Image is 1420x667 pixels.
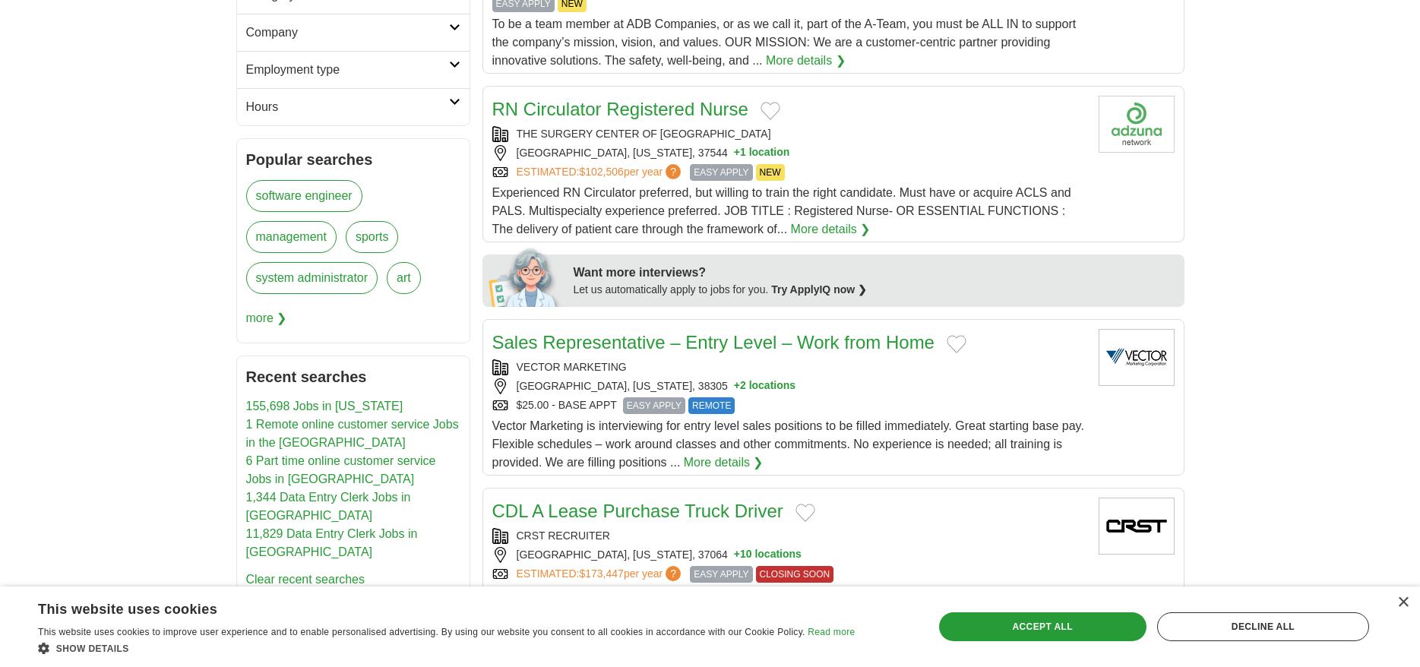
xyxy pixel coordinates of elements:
span: REMOTE [688,397,735,414]
span: Vector Marketing is interviewing for entry level sales positions to be filled immediately. Great ... [492,419,1084,469]
div: [GEOGRAPHIC_DATA], [US_STATE], 38305 [492,378,1086,394]
h2: Employment type [246,61,449,79]
button: Add to favorite jobs [795,504,815,522]
a: 1,344 Data Entry Clerk Jobs in [GEOGRAPHIC_DATA] [246,491,411,522]
span: EASY APPLY [690,566,752,583]
span: $173,447 [579,567,623,580]
a: More details ❯ [791,220,871,239]
span: + [734,547,740,563]
div: Decline all [1157,612,1369,641]
a: management [246,221,337,253]
img: Company logo [1099,498,1175,555]
button: +2 locations [734,378,795,394]
a: ESTIMATED:$173,447per year? [517,566,685,583]
h2: Hours [246,98,449,116]
a: software engineer [246,180,362,212]
a: Hours [237,88,470,125]
button: +1 location [734,145,790,161]
span: ? [666,566,681,581]
div: Want more interviews? [574,264,1175,282]
a: sports [346,221,399,253]
a: 11,829 Data Entry Clerk Jobs in [GEOGRAPHIC_DATA] [246,527,418,558]
a: Read more, opens a new window [808,627,855,637]
span: more ❯ [246,303,287,333]
div: Close [1397,597,1409,609]
span: + [734,145,740,161]
a: VECTOR MARKETING [517,361,627,373]
span: Show details [56,643,129,654]
button: Add to favorite jobs [761,102,780,120]
div: [GEOGRAPHIC_DATA], [US_STATE], 37064 [492,547,1086,563]
a: Company [237,14,470,51]
button: +10 locations [734,547,802,563]
span: Experienced RN Circulator preferred, but willing to train the right candidate. Must have or acqui... [492,186,1071,236]
a: ESTIMATED:$102,506per year? [517,164,685,181]
div: Let us automatically apply to jobs for you. [574,282,1175,298]
a: 155,698 Jobs in [US_STATE] [246,400,403,413]
img: apply-iq-scientist.png [489,246,562,307]
span: $102,506 [579,166,623,178]
span: EASY APPLY [623,397,685,414]
a: CDL A Lease Purchase Truck Driver [492,501,783,521]
img: Vector Marketing logo [1099,329,1175,386]
span: ? [666,164,681,179]
span: + [734,378,740,394]
a: RN Circulator Registered Nurse [492,99,748,119]
a: Sales Representative – Entry Level – Work from Home [492,332,935,352]
div: $25.00 - BASE APPT [492,397,1086,414]
span: NEW [756,164,785,181]
a: More details ❯ [766,52,846,70]
a: system administrator [246,262,378,294]
a: 6 Part time online customer service Jobs in [GEOGRAPHIC_DATA] [246,454,436,485]
div: [GEOGRAPHIC_DATA], [US_STATE], 37544 [492,145,1086,161]
span: This website uses cookies to improve user experience and to enable personalised advertising. By u... [38,627,805,637]
a: Clear recent searches [246,573,365,586]
a: Employment type [237,51,470,88]
h2: Company [246,24,449,42]
div: THE SURGERY CENTER OF [GEOGRAPHIC_DATA] [492,126,1086,142]
div: This website uses cookies [38,596,817,618]
span: EASY APPLY [690,164,752,181]
a: 1 Remote online customer service Jobs in the [GEOGRAPHIC_DATA] [246,418,459,449]
h2: Popular searches [246,148,460,171]
span: CLOSING SOON [756,566,834,583]
div: Show details [38,640,855,656]
a: art [387,262,421,294]
a: More details ❯ [684,454,764,472]
div: Accept all [939,612,1146,641]
h2: Recent searches [246,365,460,388]
div: CRST RECRUITER [492,528,1086,544]
button: Add to favorite jobs [947,335,966,353]
span: To be a team member at ADB Companies, or as we call it, part of the A-Team, you must be ALL IN to... [492,17,1077,67]
a: Try ApplyIQ now ❯ [771,283,867,296]
img: Company logo [1099,96,1175,153]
